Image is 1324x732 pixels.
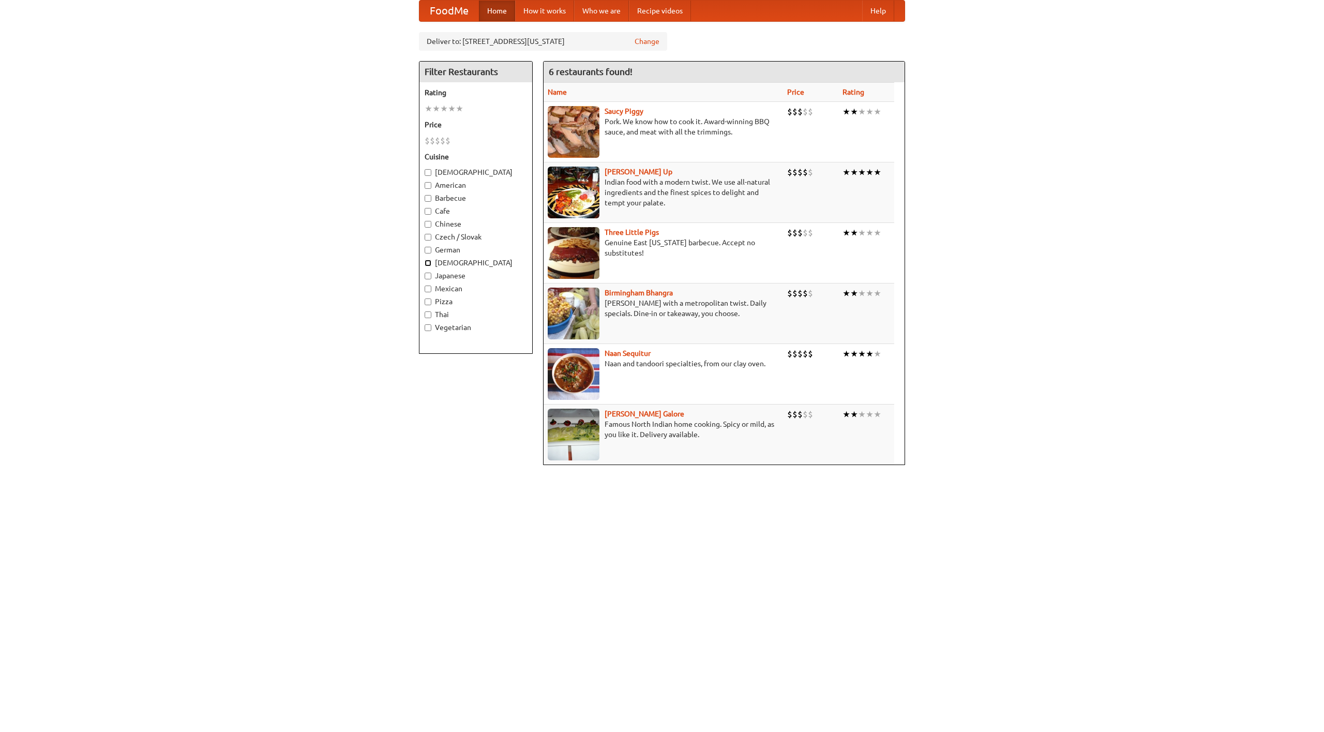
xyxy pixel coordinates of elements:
[440,103,448,114] li: ★
[842,227,850,238] li: ★
[858,288,866,299] li: ★
[874,348,881,360] li: ★
[548,237,779,258] p: Genuine East [US_STATE] barbecue. Accept no substitutes!
[787,88,804,96] a: Price
[803,409,808,420] li: $
[425,283,527,294] label: Mexican
[803,348,808,360] li: $
[792,227,798,238] li: $
[425,234,431,241] input: Czech / Slovak
[792,167,798,178] li: $
[425,169,431,176] input: [DEMOGRAPHIC_DATA]
[605,289,673,297] b: Birmingham Bhangra
[425,245,527,255] label: German
[787,288,792,299] li: $
[440,135,445,146] li: $
[574,1,629,21] a: Who we are
[858,409,866,420] li: ★
[787,227,792,238] li: $
[425,247,431,253] input: German
[425,286,431,292] input: Mexican
[842,288,850,299] li: ★
[792,348,798,360] li: $
[874,409,881,420] li: ★
[858,106,866,117] li: ★
[515,1,574,21] a: How it works
[419,62,532,82] h4: Filter Restaurants
[548,348,599,400] img: naansequitur.jpg
[605,410,684,418] a: [PERSON_NAME] Galore
[425,87,527,98] h5: Rating
[629,1,691,21] a: Recipe videos
[874,288,881,299] li: ★
[425,135,430,146] li: $
[866,348,874,360] li: ★
[803,227,808,238] li: $
[425,258,527,268] label: [DEMOGRAPHIC_DATA]
[866,167,874,178] li: ★
[858,348,866,360] li: ★
[548,298,779,319] p: [PERSON_NAME] with a metropolitan twist. Daily specials. Dine-in or takeaway, you choose.
[798,106,803,117] li: $
[842,167,850,178] li: ★
[548,88,567,96] a: Name
[803,106,808,117] li: $
[605,168,672,176] a: [PERSON_NAME] Up
[435,135,440,146] li: $
[866,227,874,238] li: ★
[425,260,431,266] input: [DEMOGRAPHIC_DATA]
[874,106,881,117] li: ★
[803,167,808,178] li: $
[787,409,792,420] li: $
[858,227,866,238] li: ★
[425,193,527,203] label: Barbecue
[792,409,798,420] li: $
[425,311,431,318] input: Thai
[425,152,527,162] h5: Cuisine
[850,409,858,420] li: ★
[787,348,792,360] li: $
[808,288,813,299] li: $
[425,322,527,333] label: Vegetarian
[479,1,515,21] a: Home
[850,106,858,117] li: ★
[787,167,792,178] li: $
[425,103,432,114] li: ★
[425,232,527,242] label: Czech / Slovak
[850,167,858,178] li: ★
[798,409,803,420] li: $
[605,107,643,115] a: Saucy Piggy
[798,227,803,238] li: $
[858,167,866,178] li: ★
[425,221,431,228] input: Chinese
[548,177,779,208] p: Indian food with a modern twist. We use all-natural ingredients and the finest spices to delight ...
[808,106,813,117] li: $
[425,182,431,189] input: American
[549,67,633,77] ng-pluralize: 6 restaurants found!
[548,409,599,460] img: currygalore.jpg
[605,228,659,236] a: Three Little Pigs
[548,419,779,440] p: Famous North Indian home cooking. Spicy or mild, as you like it. Delivery available.
[445,135,450,146] li: $
[425,195,431,202] input: Barbecue
[866,288,874,299] li: ★
[548,167,599,218] img: curryup.jpg
[842,409,850,420] li: ★
[432,103,440,114] li: ★
[792,106,798,117] li: $
[425,167,527,177] label: [DEMOGRAPHIC_DATA]
[425,296,527,307] label: Pizza
[548,106,599,158] img: saucy.jpg
[425,309,527,320] label: Thai
[787,106,792,117] li: $
[456,103,463,114] li: ★
[430,135,435,146] li: $
[862,1,894,21] a: Help
[798,288,803,299] li: $
[808,227,813,238] li: $
[635,36,659,47] a: Change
